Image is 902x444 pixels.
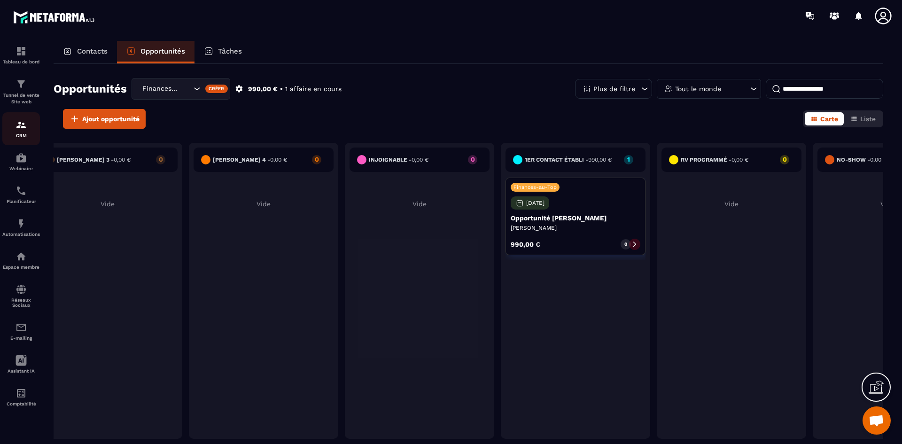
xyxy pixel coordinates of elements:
a: schedulerschedulerPlanificateur [2,178,40,211]
img: email [16,322,27,333]
div: Ouvrir le chat [863,406,891,435]
span: 0,00 € [412,156,428,163]
div: Créer [205,85,228,93]
a: automationsautomationsAutomatisations [2,211,40,244]
p: Vide [194,200,334,208]
p: 990,00 € [511,241,540,248]
p: Espace membre [2,265,40,270]
p: 990,00 € [248,85,278,93]
span: 0,00 € [731,156,748,163]
span: Finances-au-Top [140,84,182,94]
a: Opportunités [117,41,194,63]
h6: No-Show - [837,156,887,163]
img: formation [16,46,27,57]
a: formationformationTunnel de vente Site web [2,71,40,112]
p: CRM [2,133,40,138]
p: 0 [156,156,165,163]
h6: Injoignable - [369,156,428,163]
img: scheduler [16,185,27,196]
p: Vide [350,200,490,208]
p: Planificateur [2,199,40,204]
p: Tout le monde [675,86,721,92]
p: 0 [468,156,477,163]
p: 0 [780,156,789,163]
img: accountant [16,388,27,399]
p: Contacts [77,47,108,55]
p: Webinaire [2,166,40,171]
div: Search for option [132,78,230,100]
p: Tableau de bord [2,59,40,64]
p: 0 [624,241,627,248]
p: Finances-au-Top [513,184,557,190]
p: Opportunités [140,47,185,55]
img: automations [16,251,27,262]
span: Liste [860,115,876,123]
h6: RV Programmé - [681,156,748,163]
a: Contacts [54,41,117,63]
span: Carte [820,115,838,123]
p: Comptabilité [2,401,40,406]
p: Vide [661,200,801,208]
a: automationsautomationsEspace membre [2,244,40,277]
p: E-mailing [2,335,40,341]
button: Carte [805,112,844,125]
p: 1 [624,156,633,163]
input: Search for option [182,84,191,94]
h6: 1er contact établi - [525,156,612,163]
h6: [PERSON_NAME] 3 - [57,156,131,163]
a: formationformationCRM [2,112,40,145]
a: formationformationTableau de bord [2,39,40,71]
p: [DATE] [526,200,544,206]
img: automations [16,218,27,229]
span: 0,00 € [870,156,887,163]
button: Liste [845,112,881,125]
a: automationsautomationsWebinaire [2,145,40,178]
button: Ajout opportunité [63,109,146,129]
p: 1 affaire en cours [285,85,342,93]
img: logo [13,8,98,26]
span: 0,00 € [270,156,287,163]
span: 0,00 € [114,156,131,163]
p: Vide [38,200,178,208]
img: social-network [16,284,27,295]
img: formation [16,119,27,131]
span: Ajout opportunité [82,114,140,124]
a: Assistant IA [2,348,40,381]
a: emailemailE-mailing [2,315,40,348]
p: [PERSON_NAME] [511,224,640,232]
p: Opportunité [PERSON_NAME] [511,214,640,222]
p: Réseaux Sociaux [2,297,40,308]
p: Tâches [218,47,242,55]
h2: Opportunités [54,79,127,98]
img: automations [16,152,27,164]
p: • [280,85,283,93]
a: social-networksocial-networkRéseaux Sociaux [2,277,40,315]
p: Plus de filtre [593,86,635,92]
p: Tunnel de vente Site web [2,92,40,105]
img: formation [16,78,27,90]
p: Assistant IA [2,368,40,374]
a: accountantaccountantComptabilité [2,381,40,413]
a: Tâches [194,41,251,63]
p: Automatisations [2,232,40,237]
h6: [PERSON_NAME] 4 - [213,156,287,163]
span: 990,00 € [588,156,612,163]
p: 0 [312,156,321,163]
